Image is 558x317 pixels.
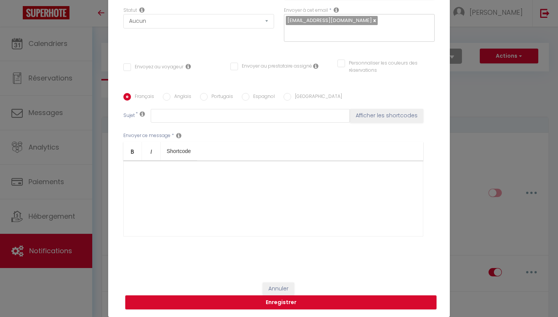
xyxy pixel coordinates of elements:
label: Envoyer à cet email [284,7,328,14]
span: [EMAIL_ADDRESS][DOMAIN_NAME] [287,17,372,24]
label: Statut [123,7,137,14]
i: Subject [140,111,145,117]
label: [GEOGRAPHIC_DATA] [291,93,342,101]
a: Shortcode [161,142,197,160]
i: Recipient [334,7,339,13]
label: Anglais [170,93,191,101]
button: Annuler [263,282,294,295]
label: Français [131,93,154,101]
i: Envoyer au prestataire si il est assigné [313,63,318,69]
label: Envoyer ce message [123,132,170,139]
i: Envoyer au voyageur [186,63,191,69]
a: Italic [142,142,161,160]
label: Sujet [123,112,135,120]
button: Afficher les shortcodes [350,109,423,123]
i: Booking status [139,7,145,13]
button: Enregistrer [125,295,437,310]
label: Portugais [208,93,233,101]
label: Espagnol [249,93,275,101]
i: Message [176,132,181,139]
a: Bold [123,142,142,160]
